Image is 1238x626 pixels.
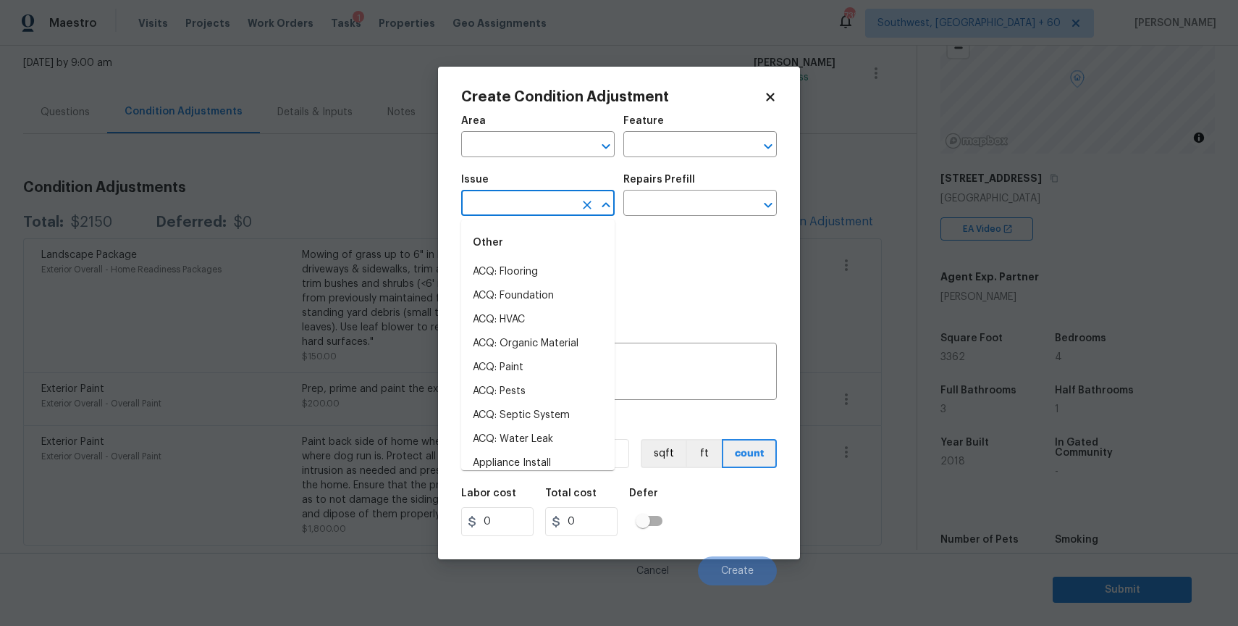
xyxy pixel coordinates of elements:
li: ACQ: Paint [461,356,615,380]
button: Open [758,136,778,156]
li: ACQ: Septic System [461,404,615,427]
h5: Defer [629,488,658,498]
div: Other [461,225,615,260]
li: Appliance Install [461,451,615,475]
h5: Issue [461,175,489,185]
button: count [722,439,777,468]
li: ACQ: Water Leak [461,427,615,451]
li: ACQ: Flooring [461,260,615,284]
button: Clear [577,195,597,215]
h5: Labor cost [461,488,516,498]
h5: Area [461,116,486,126]
li: ACQ: Organic Material [461,332,615,356]
h5: Feature [623,116,664,126]
button: Close [596,195,616,215]
h5: Total cost [545,488,597,498]
li: ACQ: Pests [461,380,615,404]
h5: Repairs Prefill [623,175,695,185]
button: Create [698,556,777,585]
h2: Create Condition Adjustment [461,90,764,104]
button: Cancel [613,556,692,585]
span: Create [721,566,754,577]
button: Open [596,136,616,156]
button: Open [758,195,778,215]
li: ACQ: Foundation [461,284,615,308]
button: sqft [641,439,686,468]
span: Cancel [636,566,669,577]
li: ACQ: HVAC [461,308,615,332]
button: ft [686,439,722,468]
